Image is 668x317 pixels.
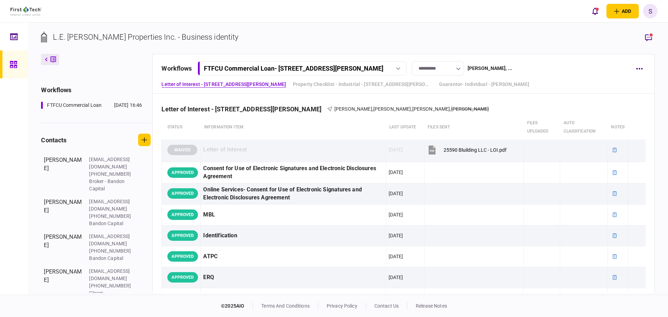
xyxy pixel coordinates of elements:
[203,270,383,285] div: ERQ
[293,81,432,88] a: Property Checklist - Industrial - [STREET_ADDRESS][PERSON_NAME]
[167,251,198,262] div: APPROVED
[161,64,192,73] div: workflows
[444,293,518,304] div: LE John Properties Inc - LOI.pdf
[89,282,134,290] div: [PHONE_NUMBER]
[89,220,134,227] div: Bandon Capital
[334,106,372,112] span: [PERSON_NAME]
[161,105,327,113] div: Letter of Interest - [STREET_ADDRESS][PERSON_NAME]
[44,156,82,192] div: [PERSON_NAME]
[524,115,560,140] th: Files uploaded
[560,115,608,140] th: auto classification
[203,207,383,223] div: MBL
[386,115,424,140] th: last update
[389,253,403,260] div: [DATE]
[89,198,134,213] div: [EMAIL_ADDRESS][DOMAIN_NAME]
[327,303,357,309] a: privacy policy
[203,228,383,244] div: Identification
[389,169,403,176] div: [DATE]
[468,65,512,72] div: [PERSON_NAME] , ...
[167,230,198,241] div: APPROVED
[47,102,102,109] div: FTFCU Commercial Loan
[44,233,82,262] div: [PERSON_NAME]
[167,188,198,199] div: APPROVED
[89,178,134,192] div: Broker - Bandon Capital
[201,115,386,140] th: Information item
[427,142,507,158] button: 25590 Bluilding LLC - LOI.pdf
[89,290,134,297] div: Closer
[372,106,373,112] span: ,
[374,303,399,309] a: contact us
[162,115,201,140] th: status
[89,213,134,220] div: [PHONE_NUMBER]
[114,102,142,109] div: [DATE] 16:46
[203,165,383,181] div: Consent for Use of Electronic Signatures and Electronic Disclosures Agreement
[203,142,383,158] div: Letter of Interest
[89,268,134,282] div: [EMAIL_ADDRESS][DOMAIN_NAME]
[41,85,151,95] div: workflows
[606,4,639,18] button: open adding identity options
[261,303,310,309] a: terms and conditions
[411,106,412,112] span: ,
[203,186,383,202] div: Online Services- Consent for Use of Electronic Signatures and Electronic Disclosures Agreement
[389,232,403,239] div: [DATE]
[41,102,142,109] a: FTFCU Commercial Loan[DATE] 16:46
[44,268,82,297] div: [PERSON_NAME]
[416,303,447,309] a: release notes
[41,135,66,145] div: contacts
[444,147,507,153] div: 25590 Bluilding LLC - LOI.pdf
[389,211,403,218] div: [DATE]
[161,81,286,88] a: Letter of Interest - [STREET_ADDRESS][PERSON_NAME]
[389,146,403,153] div: [DATE]
[203,249,383,264] div: ATPC
[10,7,41,16] img: client company logo
[427,291,518,306] button: LE John Properties Inc - LOI.pdf
[607,115,628,140] th: notes
[198,61,406,76] button: FTFCU Commercial Loan- [STREET_ADDRESS][PERSON_NAME]
[89,171,134,178] div: [PHONE_NUMBER]
[89,156,134,171] div: [EMAIL_ADDRESS][DOMAIN_NAME]
[221,302,253,310] div: © 2025 AIO
[44,198,82,227] div: [PERSON_NAME]
[167,272,198,283] div: APPROVED
[588,4,602,18] button: open notifications list
[204,65,383,72] div: FTFCU Commercial Loan - [STREET_ADDRESS][PERSON_NAME]
[167,145,197,155] div: WAIVED
[89,247,134,255] div: [PHONE_NUMBER]
[389,190,403,197] div: [DATE]
[389,274,403,281] div: [DATE]
[89,233,134,247] div: [EMAIL_ADDRESS][DOMAIN_NAME]
[450,106,451,112] span: ,
[373,106,411,112] span: [PERSON_NAME]
[203,291,383,306] div: Letter of Interest
[167,167,198,178] div: APPROVED
[643,4,658,18] button: S
[167,209,198,220] div: APPROVED
[439,81,529,88] a: Guarantor- Individual - [PERSON_NAME]
[451,106,489,112] span: [PERSON_NAME]
[89,255,134,262] div: Bandon Capital
[53,31,238,43] div: L.E. [PERSON_NAME] Properties Inc. - Business identity
[412,106,450,112] span: [PERSON_NAME]
[424,115,524,140] th: files sent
